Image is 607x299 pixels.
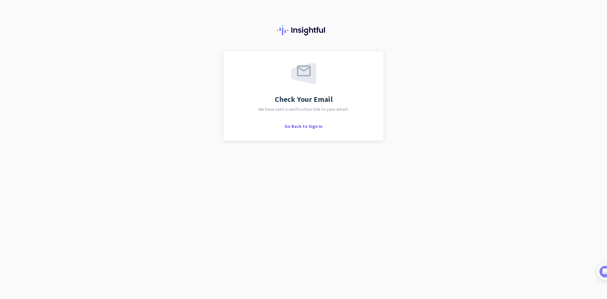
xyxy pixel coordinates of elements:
span: Go Back to Sign In [285,123,322,129]
img: email-sent [291,63,316,84]
span: Check Your Email [275,96,333,103]
span: We have sent a verification link to your email. [258,107,349,111]
img: Insightful [277,25,330,35]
